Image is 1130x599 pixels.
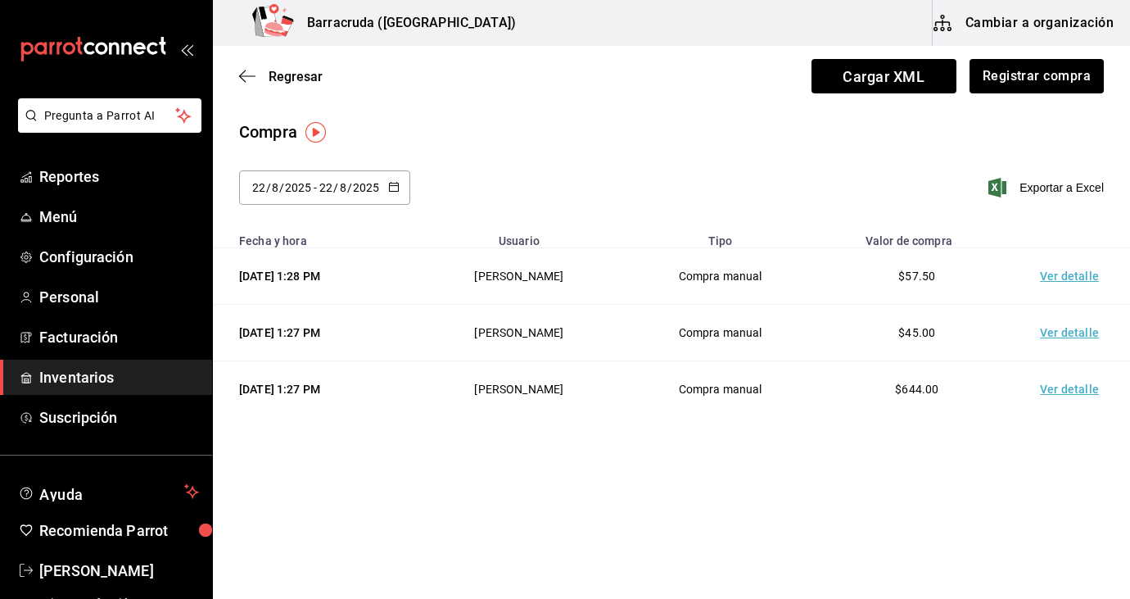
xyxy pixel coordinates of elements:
th: Valor de compra [819,225,1016,248]
td: Compra manual [621,305,818,361]
th: Tipo [621,225,818,248]
span: / [279,181,284,194]
span: Reportes [39,166,199,188]
input: Month [339,181,347,194]
span: - [314,181,317,194]
button: open_drawer_menu [180,43,193,56]
th: Usuario [416,225,621,248]
span: Recomienda Parrot [39,520,199,542]
div: Compra [239,120,297,144]
button: Regresar [239,69,323,84]
input: Year [284,181,312,194]
span: Menú [39,206,199,228]
a: Pregunta a Parrot AI [11,119,201,136]
span: Personal [39,286,199,308]
th: Fecha y hora [213,225,416,248]
td: Ver detalle [1015,361,1130,418]
button: Registrar compra [970,59,1104,93]
div: [DATE] 1:28 PM [239,268,396,284]
td: Compra manual [621,361,818,418]
span: / [333,181,338,194]
div: [DATE] 1:27 PM [239,324,396,341]
td: [PERSON_NAME] [416,361,621,418]
td: [PERSON_NAME] [416,305,621,361]
td: [PERSON_NAME] [416,248,621,305]
input: Month [271,181,279,194]
span: Regresar [269,69,323,84]
button: Exportar a Excel [992,178,1104,197]
div: [DATE] 1:27 PM [239,381,396,397]
input: Year [352,181,380,194]
span: Suscripción [39,406,199,429]
span: Facturación [39,326,199,348]
button: Pregunta a Parrot AI [18,98,201,133]
td: Compra manual [621,248,818,305]
span: $57.50 [898,270,935,283]
span: Pregunta a Parrot AI [44,107,176,125]
span: Configuración [39,246,199,268]
span: / [266,181,271,194]
span: Ayuda [39,482,178,501]
span: Inventarios [39,366,199,388]
span: [PERSON_NAME] [39,560,199,582]
span: $45.00 [898,326,935,339]
td: Ver detalle [1015,248,1130,305]
h3: Barracruda ([GEOGRAPHIC_DATA]) [294,13,516,33]
span: Cargar XML [811,59,956,93]
span: $644.00 [895,383,938,396]
td: Ver detalle [1015,305,1130,361]
input: Day [251,181,266,194]
img: Tooltip marker [305,122,326,143]
input: Day [319,181,333,194]
span: / [347,181,352,194]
